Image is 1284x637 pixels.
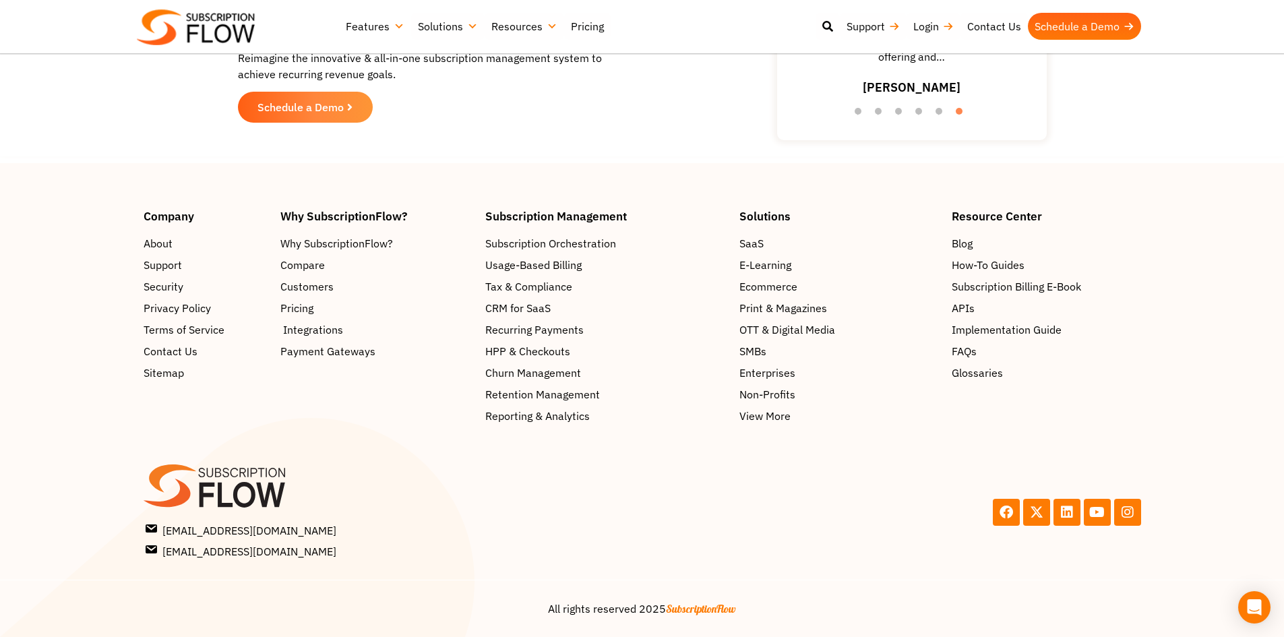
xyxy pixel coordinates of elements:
a: Print & Magazines [739,301,938,317]
a: Recurring Payments [485,322,727,338]
span: Retention Management [485,387,600,403]
h4: Why SubscriptionFlow? [280,210,472,222]
span: APIs [952,301,975,317]
center: All rights reserved 2025 [144,601,1141,617]
a: View More [739,408,938,425]
h3: [PERSON_NAME] [863,78,960,96]
span: How-To Guides [952,257,1025,274]
span: View More [739,408,791,425]
a: Why SubscriptionFlow? [280,236,472,252]
button: 2 of 6 [875,108,888,121]
h4: Company [144,210,268,222]
span: Non-Profits [739,387,795,403]
a: Features [339,13,411,40]
button: 4 of 6 [915,108,929,121]
span: Compare [280,257,325,274]
a: Contact Us [960,13,1028,40]
span: Sitemap [144,365,184,382]
a: Glossaries [952,365,1140,382]
span: Contact Us [144,344,197,360]
span: Print & Magazines [739,301,827,317]
span: Pricing [280,301,313,317]
span: Subscription Orchestration [485,236,616,252]
span: [EMAIL_ADDRESS][DOMAIN_NAME] [146,542,336,559]
a: Implementation Guide [952,322,1140,338]
span: Usage-Based Billing [485,257,582,274]
span: Customers [280,279,334,295]
p: Reimagine the innovative & all-in-one subscription management system to achieve recurring revenue... [238,50,609,82]
a: HPP & Checkouts [485,344,727,360]
a: FAQs [952,344,1140,360]
span: OTT & Digital Media [739,322,835,338]
h4: Resource Center [952,210,1140,222]
a: Retention Management [485,387,727,403]
a: [EMAIL_ADDRESS][DOMAIN_NAME] [146,521,638,539]
span: [EMAIL_ADDRESS][DOMAIN_NAME] [146,521,336,539]
span: SubscriptionFlow [666,602,736,615]
a: Security [144,279,268,295]
span: Enterprises [739,365,795,382]
span: Integrations [283,322,343,338]
span: Why SubscriptionFlow? [280,236,393,252]
img: SF-logo [144,465,285,508]
button: 3 of 6 [895,108,909,121]
span: Blog [952,236,973,252]
img: Subscriptionflow [137,9,255,45]
a: CRM for SaaS [485,301,727,317]
a: E-Learning [739,257,938,274]
a: Usage-Based Billing [485,257,727,274]
button: 6 of 6 [956,108,969,121]
a: Enterprises [739,365,938,382]
span: E-Learning [739,257,791,274]
a: Churn Management [485,365,727,382]
a: Contact Us [144,344,268,360]
a: SMBs [739,344,938,360]
a: Support [840,13,907,40]
span: Schedule a Demo [257,102,344,113]
a: Pricing [280,301,472,317]
button: 1 of 6 [855,108,868,121]
a: [EMAIL_ADDRESS][DOMAIN_NAME] [146,542,638,559]
a: Blog [952,236,1140,252]
a: Pricing [564,13,611,40]
span: Subscription Billing E-Book [952,279,1081,295]
a: Support [144,257,268,274]
span: Payment Gateways [280,344,375,360]
a: Subscription Orchestration [485,236,727,252]
a: Schedule a Demo [1028,13,1141,40]
span: Privacy Policy [144,301,211,317]
h4: Solutions [739,210,938,222]
a: Payment Gateways [280,344,472,360]
a: About [144,236,268,252]
a: Privacy Policy [144,301,268,317]
a: Solutions [411,13,485,40]
a: How-To Guides [952,257,1140,274]
span: Churn Management [485,365,581,382]
span: CRM for SaaS [485,301,551,317]
a: OTT & Digital Media [739,322,938,338]
a: Terms of Service [144,322,268,338]
span: HPP & Checkouts [485,344,570,360]
a: SaaS [739,236,938,252]
span: SMBs [739,344,766,360]
span: Implementation Guide [952,322,1062,338]
span: Tax & Compliance [485,279,572,295]
span: About [144,236,173,252]
span: Support [144,257,182,274]
a: Ecommerce [739,279,938,295]
span: FAQs [952,344,977,360]
div: Open Intercom Messenger [1238,591,1271,624]
a: Tax & Compliance [485,279,727,295]
span: Security [144,279,183,295]
span: Recurring Payments [485,322,584,338]
a: Login [907,13,960,40]
a: Compare [280,257,472,274]
a: Schedule a Demo [238,92,373,123]
button: 5 of 6 [936,108,949,121]
a: APIs [952,301,1140,317]
span: Glossaries [952,365,1003,382]
a: Subscription Billing E-Book [952,279,1140,295]
a: Customers [280,279,472,295]
span: Terms of Service [144,322,224,338]
a: Integrations [280,322,472,338]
